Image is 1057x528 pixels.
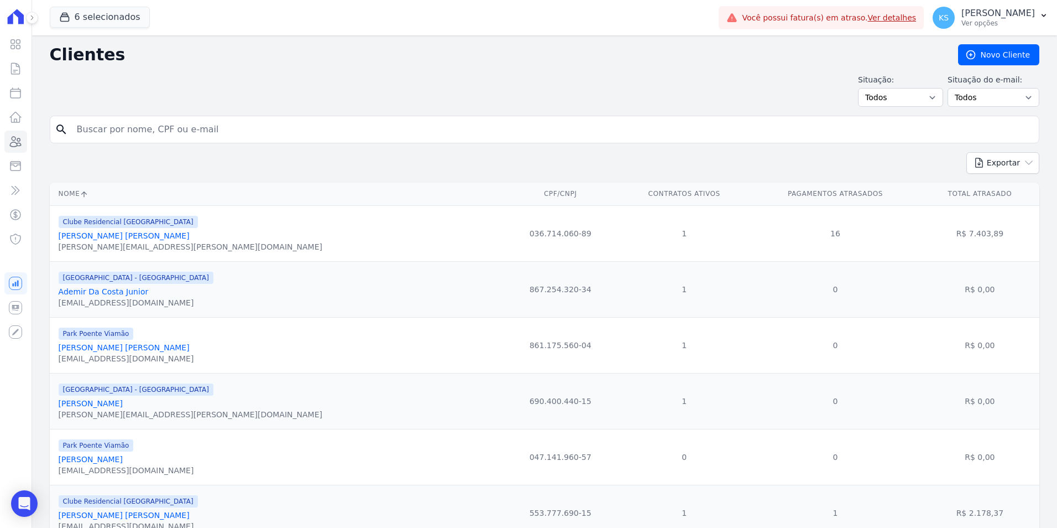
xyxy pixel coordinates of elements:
td: 1 [618,205,750,261]
a: [PERSON_NAME] [59,455,123,464]
td: 0 [750,373,920,429]
button: KS [PERSON_NAME] Ver opções [924,2,1057,33]
div: [PERSON_NAME][EMAIL_ADDRESS][PERSON_NAME][DOMAIN_NAME] [59,409,322,420]
div: Open Intercom Messenger [11,490,38,517]
th: Pagamentos Atrasados [750,183,920,205]
td: 0 [750,429,920,485]
td: R$ 0,00 [920,429,1039,485]
a: Ademir Da Costa Junior [59,287,149,296]
span: Clube Residencial [GEOGRAPHIC_DATA] [59,216,198,228]
button: 6 selecionados [50,7,150,28]
label: Situação do e-mail: [948,74,1039,86]
th: Contratos Ativos [618,183,750,205]
a: [PERSON_NAME] [PERSON_NAME] [59,343,190,352]
div: [EMAIL_ADDRESS][DOMAIN_NAME] [59,297,213,308]
td: R$ 0,00 [920,373,1039,429]
p: Ver opções [961,19,1035,28]
span: Park Poente Viamão [59,439,134,452]
td: 0 [750,261,920,317]
div: [EMAIL_ADDRESS][DOMAIN_NAME] [59,465,194,476]
div: [PERSON_NAME][EMAIL_ADDRESS][PERSON_NAME][DOMAIN_NAME] [59,241,322,252]
td: 1 [618,261,750,317]
p: [PERSON_NAME] [961,8,1035,19]
input: Buscar por nome, CPF ou e-mail [70,118,1034,141]
a: Novo Cliente [958,44,1039,65]
span: Park Poente Viamão [59,328,134,340]
td: R$ 0,00 [920,317,1039,373]
div: [EMAIL_ADDRESS][DOMAIN_NAME] [59,353,194,364]
td: 036.714.060-89 [503,205,618,261]
span: KS [939,14,949,22]
td: 861.175.560-04 [503,317,618,373]
th: Nome [50,183,503,205]
a: [PERSON_NAME] [59,399,123,408]
span: Clube Residencial [GEOGRAPHIC_DATA] [59,495,198,508]
a: [PERSON_NAME] [PERSON_NAME] [59,511,190,520]
td: 0 [618,429,750,485]
a: [PERSON_NAME] [PERSON_NAME] [59,231,190,240]
span: [GEOGRAPHIC_DATA] - [GEOGRAPHIC_DATA] [59,384,213,396]
a: Ver detalhes [868,13,917,22]
h2: Clientes [50,45,940,65]
td: R$ 7.403,89 [920,205,1039,261]
td: 16 [750,205,920,261]
span: Você possui fatura(s) em atraso. [742,12,916,24]
td: 0 [750,317,920,373]
td: 1 [618,373,750,429]
th: Total Atrasado [920,183,1039,205]
i: search [55,123,68,136]
td: 1 [618,317,750,373]
td: 867.254.320-34 [503,261,618,317]
td: R$ 0,00 [920,261,1039,317]
button: Exportar [966,152,1039,174]
th: CPF/CNPJ [503,183,618,205]
td: 690.400.440-15 [503,373,618,429]
td: 047.141.960-57 [503,429,618,485]
span: [GEOGRAPHIC_DATA] - [GEOGRAPHIC_DATA] [59,272,213,284]
label: Situação: [858,74,943,86]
